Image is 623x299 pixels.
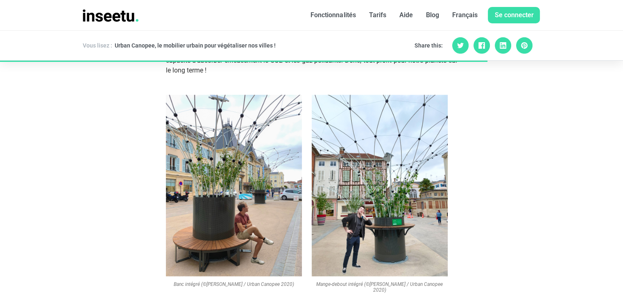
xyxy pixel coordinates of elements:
[310,11,356,19] font: Fonctionnalités
[488,7,540,23] a: Se connecter
[399,11,412,19] font: Aide
[494,11,533,19] font: Se connecter
[312,95,448,276] img: Urban Canopee - Mange-debout
[166,37,458,74] span: N’oublions également pas qu’en plus de déployer des îlots de fraîcheur, la Canopée permet avant t...
[83,9,138,22] img: INSEETU
[312,281,448,293] figcaption: Mange-debout intégré (©[PERSON_NAME] / Urban Canopee 2020)
[414,41,442,50] span: Share this:
[115,41,276,50] div: Urban Canopee, le mobilier urbain pour végétaliser nos villes !
[304,7,362,23] a: Fonctionnalités
[166,281,302,287] figcaption: Banc intégré (©[PERSON_NAME] / Urban Canopee 2020)
[362,7,392,23] a: Tarifs
[166,95,302,276] img: Urban Canopee - Assise
[369,11,386,19] font: Tarifs
[419,7,445,23] a: Blog
[392,7,419,23] a: Aide
[445,7,484,23] a: Français
[426,11,439,19] font: Blog
[83,41,112,50] div: Vous lisez :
